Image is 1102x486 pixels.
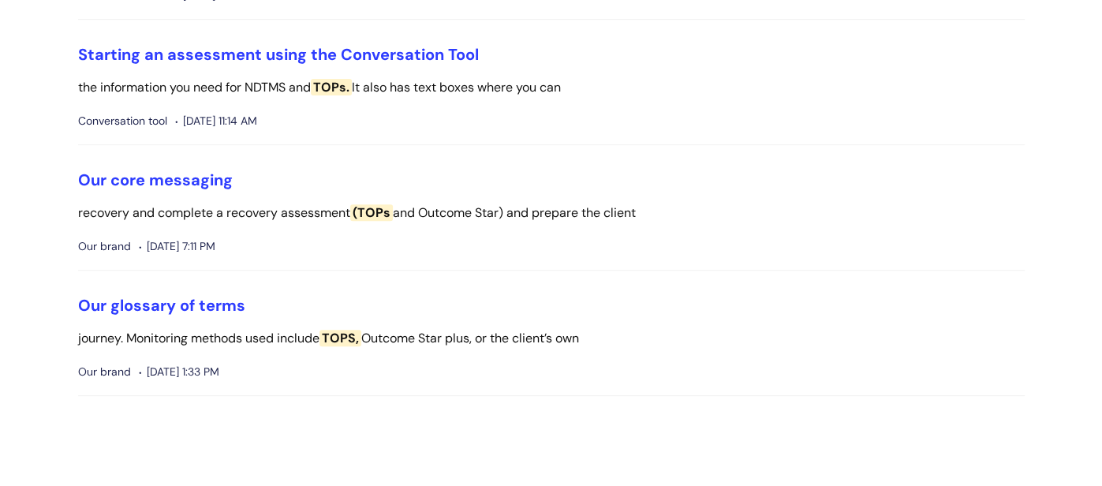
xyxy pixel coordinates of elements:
p: journey. Monitoring methods used include Outcome Star plus, or the client’s own [78,327,1025,350]
a: Starting an assessment using the Conversation Tool [78,44,479,65]
span: TOPS, [319,330,361,346]
p: the information you need for NDTMS and It also has text boxes where you can [78,77,1025,99]
p: recovery and complete a recovery assessment and Outcome Star) and prepare the client [78,202,1025,225]
span: TOPs. [311,79,352,95]
span: Our brand [78,237,131,256]
a: Our core messaging [78,170,233,190]
span: (TOPs [350,204,393,221]
span: [DATE] 1:33 PM [139,362,219,382]
span: [DATE] 11:14 AM [175,111,257,131]
span: Conversation tool [78,111,167,131]
span: [DATE] 7:11 PM [139,237,215,256]
a: Our glossary of terms [78,295,245,316]
span: Our brand [78,362,131,382]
